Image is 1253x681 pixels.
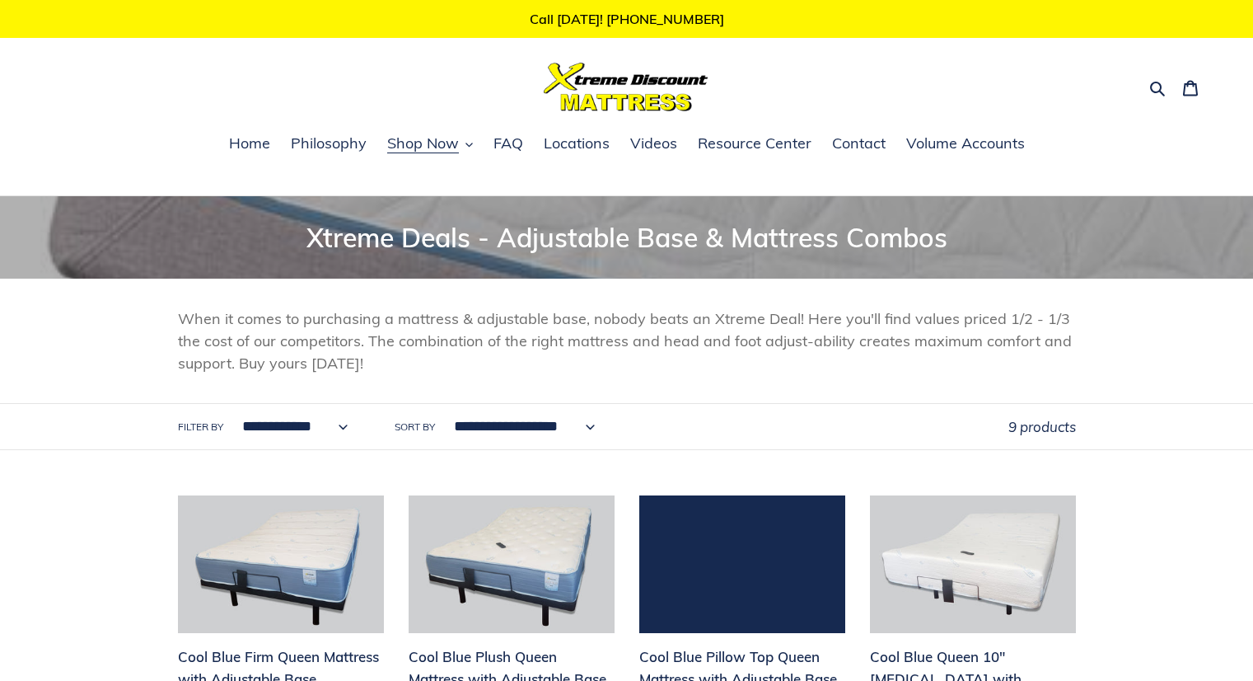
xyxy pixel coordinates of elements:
a: FAQ [485,132,531,157]
button: Shop Now [379,132,481,157]
span: Home [229,134,270,153]
a: Resource Center [690,132,820,157]
a: Philosophy [283,132,375,157]
span: Contact [832,134,886,153]
span: Resource Center [698,134,811,153]
p: When it comes to purchasing a mattress & adjustable base, nobody beats an Xtreme Deal! Here you'l... [178,308,1076,374]
a: Videos [622,132,685,157]
span: FAQ [493,134,523,153]
a: Home [221,132,278,157]
span: Xtreme Deals - Adjustable Base & Mattress Combos [306,221,947,254]
label: Filter by [178,420,223,434]
span: Videos [630,134,677,153]
label: Sort by [395,420,435,434]
a: Locations [535,132,618,157]
span: 9 products [1008,418,1076,435]
span: Locations [544,134,610,153]
span: Volume Accounts [906,134,1025,153]
span: Shop Now [387,134,459,153]
a: Contact [824,132,894,157]
span: Philosophy [291,134,367,153]
a: Volume Accounts [898,132,1033,157]
img: Xtreme Discount Mattress [544,63,708,111]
